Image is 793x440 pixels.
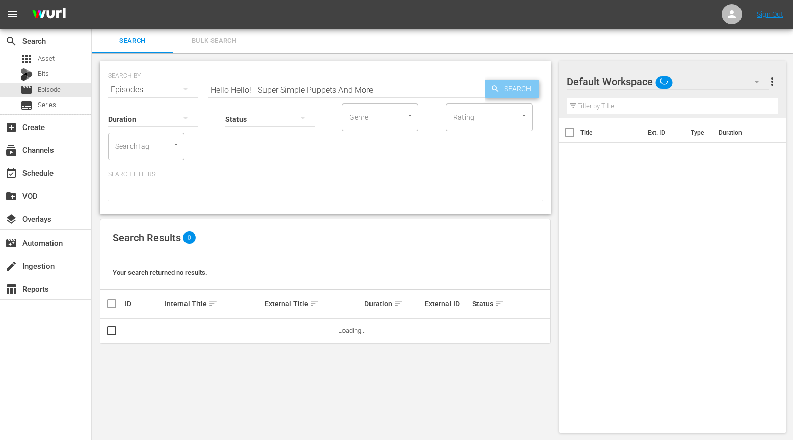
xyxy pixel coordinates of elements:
th: Duration [712,118,774,147]
span: Series [38,100,56,110]
button: more_vert [766,69,778,94]
span: Search [98,35,167,47]
span: Search Results [113,231,181,244]
span: menu [6,8,18,20]
div: Status [472,298,509,310]
span: VOD [5,190,17,202]
span: Episode [20,84,33,96]
div: External ID [425,300,469,308]
button: Search [485,80,539,98]
div: ID [125,300,162,308]
div: Default Workspace [567,67,769,96]
div: Internal Title [165,298,261,310]
span: more_vert [766,75,778,88]
span: Search [500,80,539,98]
span: sort [208,299,218,308]
p: Search Filters: [108,170,543,179]
div: Episodes [108,75,198,104]
div: Bits [20,68,33,81]
span: Bulk Search [179,35,249,47]
span: Bits [38,69,49,79]
button: Open [171,140,181,149]
span: Loading... [338,327,366,334]
span: sort [310,299,319,308]
span: Episode [38,85,61,95]
span: Series [20,99,33,112]
span: 0 [183,231,196,244]
span: Automation [5,237,17,249]
th: Ext. ID [642,118,685,147]
div: Duration [364,298,421,310]
th: Type [684,118,712,147]
span: Asset [38,54,55,64]
span: Overlays [5,213,17,225]
span: Search [5,35,17,47]
img: ans4CAIJ8jUAAAAAAAAAAAAAAAAAAAAAAAAgQb4GAAAAAAAAAAAAAAAAAAAAAAAAJMjXAAAAAAAAAAAAAAAAAAAAAAAAgAT5G... [24,3,73,27]
a: Sign Out [757,10,783,18]
span: Schedule [5,167,17,179]
span: Your search returned no results. [113,269,207,276]
span: sort [394,299,403,308]
span: Reports [5,283,17,295]
button: Open [519,111,529,120]
span: Asset [20,53,33,65]
span: Create [5,121,17,134]
div: External Title [265,298,361,310]
span: sort [495,299,504,308]
button: Open [405,111,415,120]
span: Channels [5,144,17,157]
th: Title [580,118,642,147]
span: Ingestion [5,260,17,272]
